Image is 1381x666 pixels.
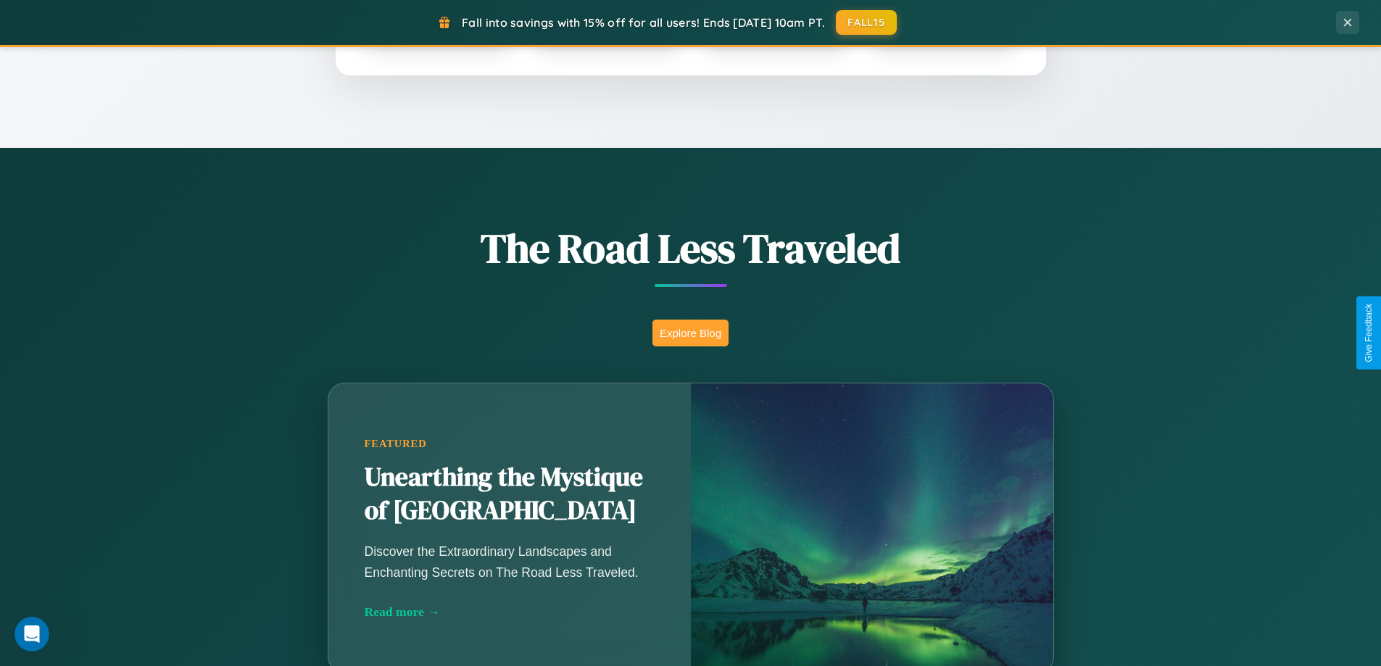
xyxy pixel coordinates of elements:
h1: The Road Less Traveled [256,220,1126,276]
button: Explore Blog [652,320,729,346]
p: Discover the Extraordinary Landscapes and Enchanting Secrets on The Road Less Traveled. [365,541,655,582]
span: Fall into savings with 15% off for all users! Ends [DATE] 10am PT. [462,15,825,30]
button: FALL15 [836,10,897,35]
h2: Unearthing the Mystique of [GEOGRAPHIC_DATA] [365,461,655,528]
div: Give Feedback [1364,304,1374,362]
iframe: Intercom live chat [14,617,49,652]
div: Read more → [365,604,655,620]
div: Featured [365,438,655,450]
